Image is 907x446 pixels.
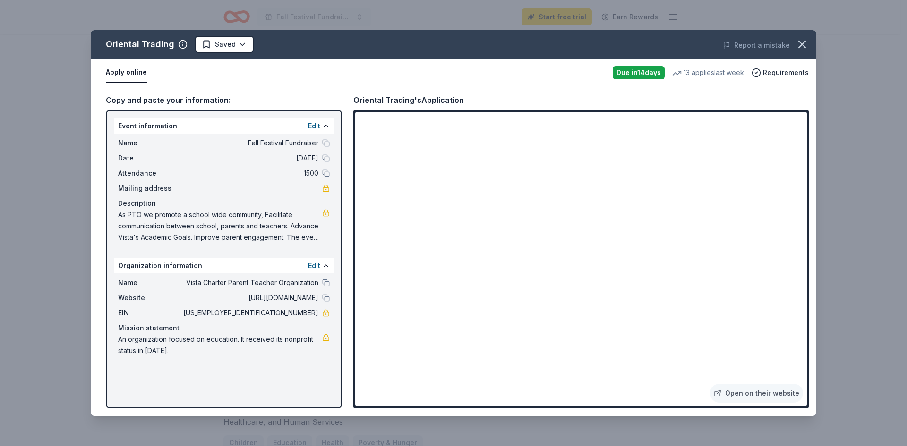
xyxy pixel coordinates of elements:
[195,36,254,53] button: Saved
[181,292,318,303] span: [URL][DOMAIN_NAME]
[308,120,320,132] button: Edit
[118,209,322,243] span: As PTO we promote a school wide community, Facilitate communication between school, parents and t...
[752,67,809,78] button: Requirements
[613,66,665,79] div: Due in 14 days
[181,152,318,164] span: [DATE]
[181,168,318,179] span: 1500
[723,40,790,51] button: Report a mistake
[106,37,174,52] div: Oriental Trading
[215,39,236,50] span: Saved
[118,334,322,356] span: An organization focused on education. It received its nonprofit status in [DATE].
[118,198,330,209] div: Description
[118,292,181,303] span: Website
[181,277,318,288] span: Vista Charter Parent Teacher Organization
[763,67,809,78] span: Requirements
[181,307,318,319] span: [US_EMPLOYER_IDENTIFICATION_NUMBER]
[114,118,334,134] div: Event information
[118,322,330,334] div: Mission statement
[118,307,181,319] span: EIN
[353,94,464,106] div: Oriental Trading's Application
[114,258,334,273] div: Organization information
[118,168,181,179] span: Attendance
[118,277,181,288] span: Name
[118,137,181,149] span: Name
[710,384,803,403] a: Open on their website
[106,94,342,106] div: Copy and paste your information:
[118,152,181,164] span: Date
[106,63,147,83] button: Apply online
[308,260,320,271] button: Edit
[181,137,318,149] span: Fall Festival Fundraiser
[118,183,181,194] span: Mailing address
[672,67,744,78] div: 13 applies last week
